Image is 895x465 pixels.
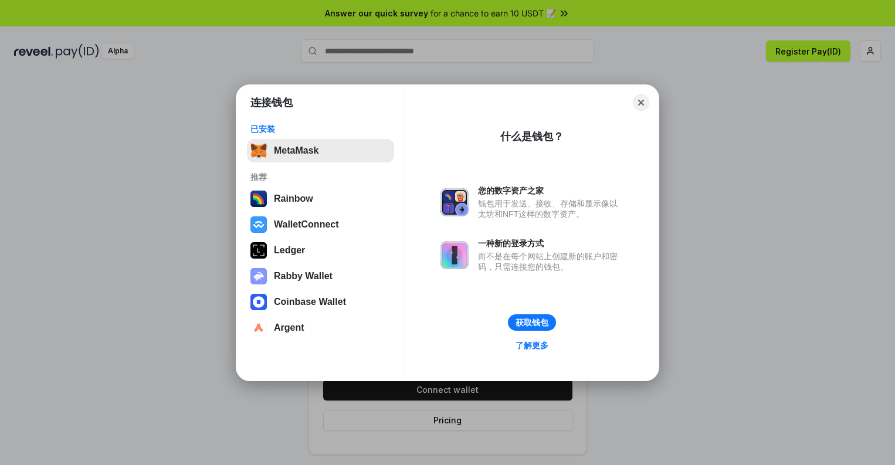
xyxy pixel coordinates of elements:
button: Close [633,94,649,111]
button: Rainbow [247,187,394,211]
button: Coinbase Wallet [247,290,394,314]
h1: 连接钱包 [250,96,293,110]
button: Ledger [247,239,394,262]
div: Rabby Wallet [274,271,333,281]
div: 推荐 [250,172,391,182]
div: 获取钱包 [516,317,548,328]
div: 而不是在每个网站上创建新的账户和密码，只需连接您的钱包。 [478,251,623,272]
button: WalletConnect [247,213,394,236]
div: MetaMask [274,145,318,156]
button: Rabby Wallet [247,264,394,288]
a: 了解更多 [508,338,555,353]
img: svg+xml,%3Csvg%20width%3D%22120%22%20height%3D%22120%22%20viewBox%3D%220%200%20120%20120%22%20fil... [250,191,267,207]
div: 什么是钱包？ [500,130,564,144]
div: 钱包用于发送、接收、存储和显示像以太坊和NFT这样的数字资产。 [478,198,623,219]
div: WalletConnect [274,219,339,230]
img: svg+xml,%3Csvg%20width%3D%2228%22%20height%3D%2228%22%20viewBox%3D%220%200%2028%2028%22%20fill%3D... [250,294,267,310]
div: 您的数字资产之家 [478,185,623,196]
img: svg+xml,%3Csvg%20fill%3D%22none%22%20height%3D%2233%22%20viewBox%3D%220%200%2035%2033%22%20width%... [250,142,267,159]
img: svg+xml,%3Csvg%20xmlns%3D%22http%3A%2F%2Fwww.w3.org%2F2000%2Fsvg%22%20fill%3D%22none%22%20viewBox... [250,268,267,284]
img: svg+xml,%3Csvg%20xmlns%3D%22http%3A%2F%2Fwww.w3.org%2F2000%2Fsvg%22%20fill%3D%22none%22%20viewBox... [440,188,469,216]
img: svg+xml,%3Csvg%20width%3D%2228%22%20height%3D%2228%22%20viewBox%3D%220%200%2028%2028%22%20fill%3D... [250,216,267,233]
div: Coinbase Wallet [274,297,346,307]
div: Rainbow [274,194,313,204]
div: 已安装 [250,124,391,134]
div: 一种新的登录方式 [478,238,623,249]
button: MetaMask [247,139,394,162]
div: Argent [274,323,304,333]
div: 了解更多 [516,340,548,351]
button: Argent [247,316,394,340]
img: svg+xml,%3Csvg%20xmlns%3D%22http%3A%2F%2Fwww.w3.org%2F2000%2Fsvg%22%20width%3D%2228%22%20height%3... [250,242,267,259]
img: svg+xml,%3Csvg%20xmlns%3D%22http%3A%2F%2Fwww.w3.org%2F2000%2Fsvg%22%20fill%3D%22none%22%20viewBox... [440,241,469,269]
button: 获取钱包 [508,314,556,331]
img: svg+xml,%3Csvg%20width%3D%2228%22%20height%3D%2228%22%20viewBox%3D%220%200%2028%2028%22%20fill%3D... [250,320,267,336]
div: Ledger [274,245,305,256]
